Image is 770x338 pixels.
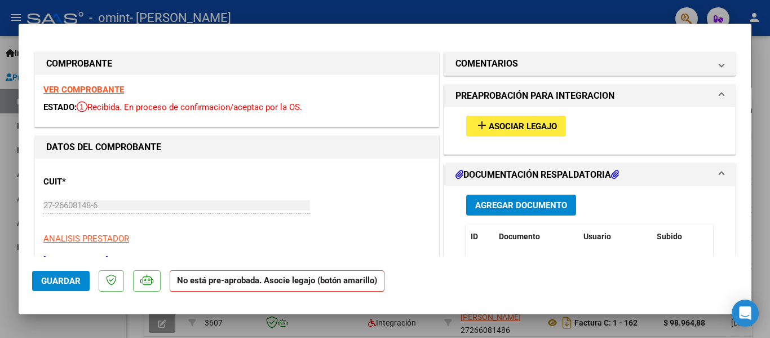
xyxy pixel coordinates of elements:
[583,232,611,241] span: Usuario
[494,225,579,249] datatable-header-cell: Documento
[43,102,77,112] span: ESTADO:
[43,254,430,267] p: [PERSON_NAME]
[455,168,619,182] h1: DOCUMENTACIÓN RESPALDATORIA
[46,142,161,152] strong: DATOS DEL COMPROBANTE
[43,234,129,244] span: ANALISIS PRESTADOR
[455,57,518,71] h1: COMENTARIOS
[475,118,489,132] mat-icon: add
[471,232,478,241] span: ID
[579,225,652,249] datatable-header-cell: Usuario
[652,225,709,249] datatable-header-cell: Subido
[32,271,90,291] button: Guardar
[466,116,566,137] button: Asociar Legajo
[657,232,682,241] span: Subido
[43,85,124,95] a: VER COMPROBANTE
[466,225,494,249] datatable-header-cell: ID
[41,276,81,286] span: Guardar
[455,89,614,103] h1: PREAPROBACIÓN PARA INTEGRACION
[466,195,576,216] button: Agregar Documento
[444,52,735,75] mat-expansion-panel-header: COMENTARIOS
[77,102,302,112] span: Recibida. En proceso de confirmacion/aceptac por la OS.
[46,58,112,69] strong: COMPROBANTE
[444,107,735,154] div: PREAPROBACIÓN PARA INTEGRACION
[475,200,567,210] span: Agregar Documento
[444,164,735,186] mat-expansion-panel-header: DOCUMENTACIÓN RESPALDATORIA
[170,270,384,292] strong: No está pre-aprobada. Asocie legajo (botón amarillo)
[709,225,765,249] datatable-header-cell: Acción
[43,175,160,188] p: CUIT
[444,85,735,107] mat-expansion-panel-header: PREAPROBACIÓN PARA INTEGRACION
[489,121,557,131] span: Asociar Legajo
[732,300,759,327] div: Open Intercom Messenger
[499,232,540,241] span: Documento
